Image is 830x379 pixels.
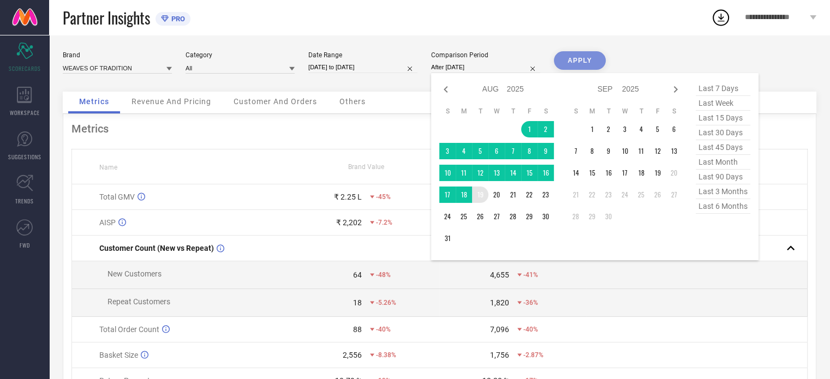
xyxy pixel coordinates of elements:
th: Thursday [505,107,521,116]
td: Wed Aug 27 2025 [488,208,505,225]
span: last week [696,96,750,111]
td: Fri Sep 19 2025 [649,165,666,181]
div: 1,756 [490,351,509,359]
span: -40% [523,326,538,333]
td: Tue Aug 19 2025 [472,187,488,203]
td: Tue Sep 09 2025 [600,143,617,159]
div: Brand [63,51,172,59]
div: Date Range [308,51,417,59]
input: Select date range [308,62,417,73]
div: Open download list [711,8,731,27]
td: Thu Sep 18 2025 [633,165,649,181]
td: Sun Aug 31 2025 [439,230,456,246]
td: Fri Aug 22 2025 [521,187,538,203]
div: ₹ 2.25 L [334,192,362,201]
td: Mon Sep 08 2025 [584,143,600,159]
span: -40% [376,326,391,333]
td: Thu Aug 14 2025 [505,165,521,181]
td: Wed Sep 10 2025 [617,143,633,159]
th: Wednesday [617,107,633,116]
span: Revenue And Pricing [132,97,211,106]
td: Sat Aug 09 2025 [538,143,554,159]
span: WORKSPACE [10,109,40,117]
td: Sun Aug 17 2025 [439,187,456,203]
td: Sat Sep 13 2025 [666,143,682,159]
span: Repeat Customers [108,297,170,306]
td: Tue Sep 02 2025 [600,121,617,137]
div: 1,820 [490,298,509,307]
span: -41% [523,271,538,279]
td: Tue Aug 12 2025 [472,165,488,181]
td: Wed Sep 24 2025 [617,187,633,203]
span: last 45 days [696,140,750,155]
th: Sunday [568,107,584,116]
td: Sun Aug 03 2025 [439,143,456,159]
td: Thu Sep 11 2025 [633,143,649,159]
div: Previous month [439,83,452,96]
td: Fri Sep 05 2025 [649,121,666,137]
td: Sun Aug 24 2025 [439,208,456,225]
td: Sat Sep 27 2025 [666,187,682,203]
span: -48% [376,271,391,279]
td: Tue Sep 23 2025 [600,187,617,203]
div: Category [186,51,295,59]
div: ₹ 2,202 [336,218,362,227]
td: Sun Aug 10 2025 [439,165,456,181]
th: Saturday [666,107,682,116]
td: Tue Aug 26 2025 [472,208,488,225]
td: Wed Aug 06 2025 [488,143,505,159]
td: Wed Aug 20 2025 [488,187,505,203]
div: 2,556 [343,351,362,359]
span: last 15 days [696,111,750,125]
td: Sun Sep 28 2025 [568,208,584,225]
td: Fri Aug 08 2025 [521,143,538,159]
span: Metrics [79,97,109,106]
span: Customer Count (New vs Repeat) [99,244,214,252]
div: Comparison Period [431,51,540,59]
span: Partner Insights [63,7,150,29]
th: Wednesday [488,107,505,116]
td: Thu Aug 28 2025 [505,208,521,225]
span: New Customers [108,269,162,278]
td: Fri Aug 01 2025 [521,121,538,137]
td: Mon Aug 25 2025 [456,208,472,225]
span: -5.26% [376,299,396,306]
td: Mon Aug 18 2025 [456,187,472,203]
td: Sat Aug 23 2025 [538,187,554,203]
span: Total GMV [99,192,135,201]
th: Saturday [538,107,554,116]
td: Fri Sep 12 2025 [649,143,666,159]
span: last 7 days [696,81,750,96]
span: FWD [20,241,30,249]
div: 4,655 [490,270,509,279]
td: Mon Aug 11 2025 [456,165,472,181]
td: Wed Aug 13 2025 [488,165,505,181]
div: 88 [353,325,362,334]
td: Sat Sep 20 2025 [666,165,682,181]
div: Metrics [71,122,808,135]
span: -7.2% [376,219,392,226]
span: SUGGESTIONS [8,153,41,161]
th: Tuesday [472,107,488,116]
th: Friday [649,107,666,116]
td: Fri Aug 29 2025 [521,208,538,225]
span: last 90 days [696,170,750,184]
span: Name [99,164,117,171]
td: Mon Sep 29 2025 [584,208,600,225]
input: Select comparison period [431,62,540,73]
span: PRO [169,15,185,23]
td: Thu Sep 25 2025 [633,187,649,203]
th: Thursday [633,107,649,116]
td: Fri Sep 26 2025 [649,187,666,203]
td: Wed Sep 03 2025 [617,121,633,137]
th: Monday [456,107,472,116]
span: last 30 days [696,125,750,140]
td: Mon Aug 04 2025 [456,143,472,159]
td: Thu Aug 21 2025 [505,187,521,203]
span: Brand Value [348,163,384,171]
span: -45% [376,193,391,201]
td: Wed Sep 17 2025 [617,165,633,181]
th: Friday [521,107,538,116]
span: Customer And Orders [234,97,317,106]
span: Basket Size [99,351,138,359]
